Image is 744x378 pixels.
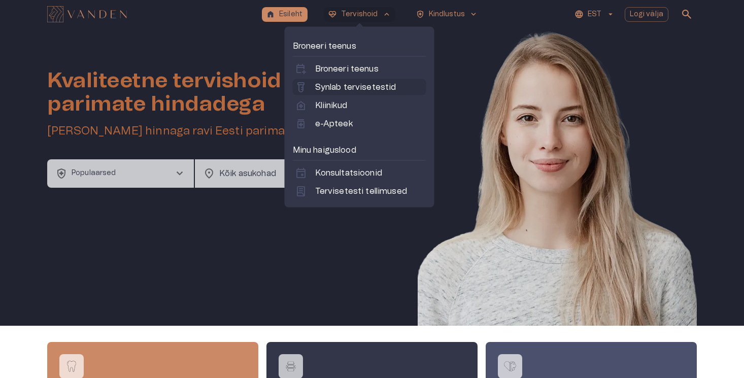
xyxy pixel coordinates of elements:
p: Logi välja [630,9,664,20]
span: labs [295,81,307,93]
button: ecg_heartTervishoidkeyboard_arrow_up [324,7,395,22]
p: Konsultatsioonid [315,167,382,179]
img: Füsioterapeudi vastuvõtt logo [283,359,298,374]
p: Kindlustus [429,9,465,20]
span: keyboard_arrow_down [469,10,478,19]
p: Esileht [279,9,302,20]
img: Vanden logo [47,6,127,22]
button: Logi välja [625,7,669,22]
img: Võta ühendust vaimse tervise spetsialistiga logo [502,359,518,374]
span: home [266,10,275,19]
span: lab_profile [295,185,307,197]
a: home_healthKliinikud [295,99,424,112]
span: chevron_right [174,167,186,180]
span: location_on [203,167,215,180]
p: e-Apteek [315,118,353,130]
a: labsSynlab tervisetestid [295,81,424,93]
span: home_health [295,99,307,112]
button: health_and_safetyKindlustuskeyboard_arrow_down [412,7,483,22]
a: medicatione-Apteek [295,118,424,130]
p: Minu haiguslood [293,144,426,156]
span: event [295,167,307,179]
a: calendar_add_onBroneeri teenus [295,63,424,75]
p: Tervishoid [341,9,378,20]
p: EST [588,9,601,20]
img: Woman smiling [418,28,697,356]
span: ecg_heart [328,10,337,19]
h1: Kvaliteetne tervishoid parimate hindadega [47,69,376,116]
p: Kliinikud [315,99,347,112]
p: Kõik asukohad [219,167,305,180]
p: Broneeri teenus [293,40,426,52]
h5: [PERSON_NAME] hinnaga ravi Eesti parimatelt kliinikutelt [47,124,376,139]
button: homeEsileht [262,7,308,22]
a: Navigate to homepage [47,7,258,21]
span: health_and_safety [55,167,67,180]
button: open search modal [677,4,697,24]
span: search [681,8,693,20]
a: lab_profileTervisetesti tellimused [295,185,424,197]
span: health_and_safety [416,10,425,19]
span: calendar_add_on [295,63,307,75]
p: Synlab tervisetestid [315,81,396,93]
a: eventKonsultatsioonid [295,167,424,179]
span: medication [295,118,307,130]
p: Tervisetesti tellimused [315,185,407,197]
button: EST [573,7,616,22]
p: Broneeri teenus [315,63,379,75]
button: health_and_safetyPopulaarsedchevron_right [47,159,194,188]
p: Populaarsed [72,168,116,179]
span: keyboard_arrow_up [382,10,391,19]
img: Broneeri hambaarsti konsultatsioon logo [64,359,79,374]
